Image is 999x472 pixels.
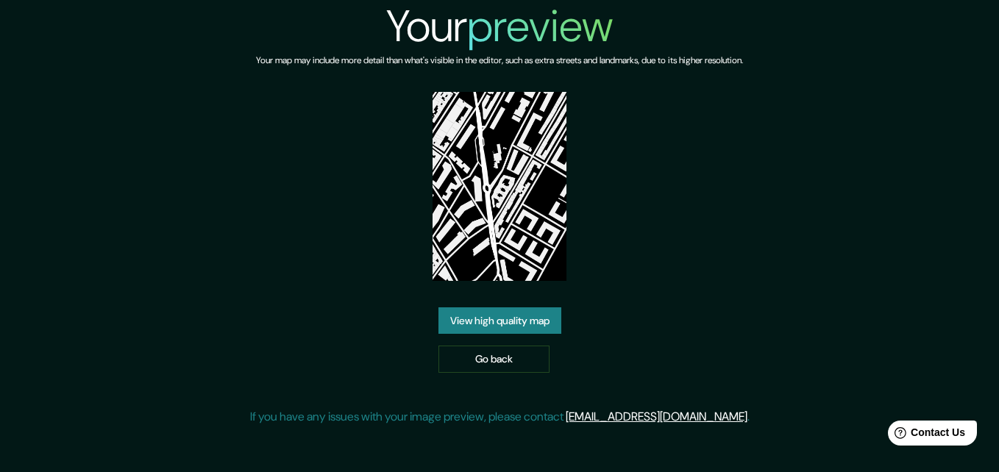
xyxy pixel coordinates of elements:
[250,408,750,426] p: If you have any issues with your image preview, please contact .
[438,346,550,373] a: Go back
[566,409,747,424] a: [EMAIL_ADDRESS][DOMAIN_NAME]
[438,307,561,335] a: View high quality map
[433,92,566,281] img: created-map-preview
[256,53,743,68] h6: Your map may include more detail than what's visible in the editor, such as extra streets and lan...
[868,415,983,456] iframe: Help widget launcher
